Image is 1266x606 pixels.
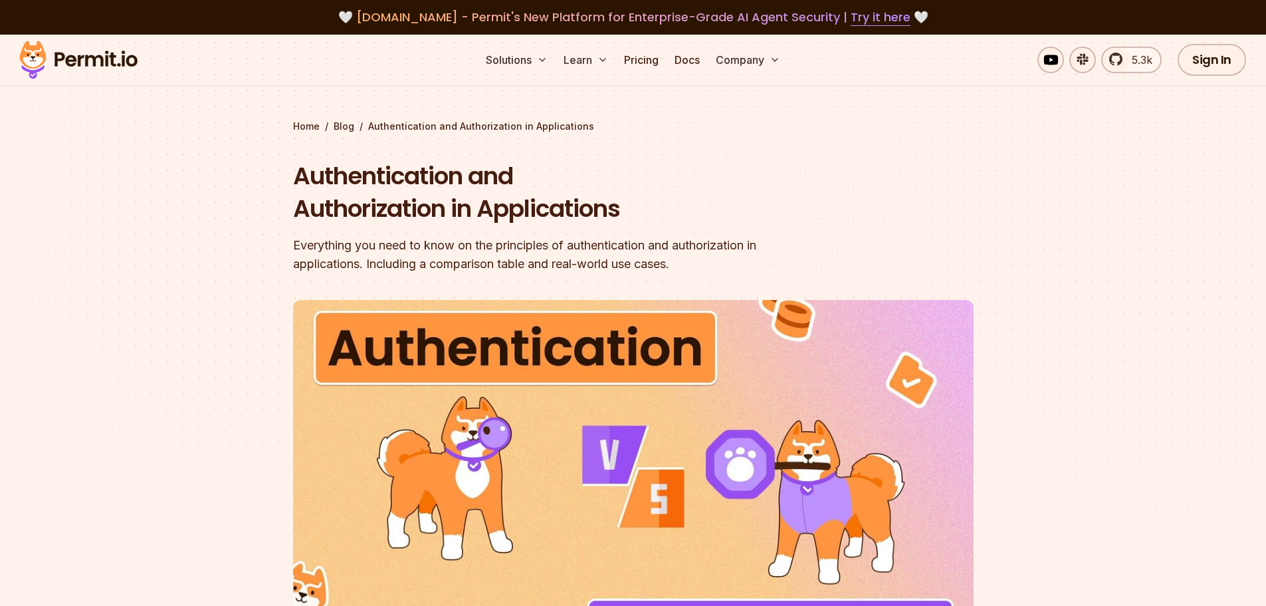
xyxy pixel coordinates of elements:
[334,120,354,133] a: Blog
[293,160,803,226] h1: Authentication and Authorization in Applications
[1178,44,1246,76] a: Sign In
[1101,47,1162,73] a: 5.3k
[1124,52,1152,68] span: 5.3k
[558,47,613,73] button: Learn
[480,47,553,73] button: Solutions
[356,9,910,25] span: [DOMAIN_NAME] - Permit's New Platform for Enterprise-Grade AI Agent Security |
[710,47,786,73] button: Company
[293,120,320,133] a: Home
[619,47,664,73] a: Pricing
[669,47,705,73] a: Docs
[293,236,803,273] div: Everything you need to know on the principles of authentication and authorization in applications...
[32,8,1234,27] div: 🤍 🤍
[293,120,974,133] div: / /
[13,37,144,82] img: Permit logo
[851,9,910,26] a: Try it here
